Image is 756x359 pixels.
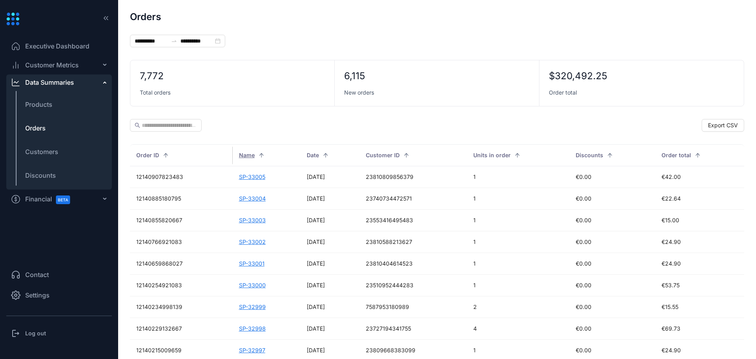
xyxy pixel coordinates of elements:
td: €0.00 [569,166,655,188]
td: €0.00 [569,253,655,275]
span: Units in order [473,151,511,160]
div: 6,115 [344,70,365,82]
td: €0.00 [569,275,655,296]
td: €69.73 [655,318,744,340]
td: [DATE] [300,210,359,231]
span: Settings [25,290,50,300]
td: SP-33000 [233,275,301,296]
span: New orders [344,89,374,97]
span: Customer Metrics [25,60,79,70]
th: Order total [655,144,744,166]
td: 23510952444283 [359,275,467,296]
td: 23810809856379 [359,166,467,188]
td: 1 [467,275,570,296]
td: [DATE] [300,188,359,210]
h3: Log out [25,329,46,337]
td: SP-32998 [233,318,301,340]
span: Contact [25,270,49,279]
span: search [135,123,140,128]
span: Order ID [136,151,159,160]
td: SP-32999 [233,296,301,318]
span: Customer ID [366,151,400,160]
td: SP-33001 [233,253,301,275]
th: Discounts [569,144,655,166]
td: €24.90 [655,253,744,275]
span: Discounts [576,151,603,160]
div: Data Summaries [25,78,74,87]
td: 12140229132667 [130,318,233,340]
h1: Orders [130,12,161,22]
span: swap-right [171,38,177,44]
span: Products [25,100,52,109]
span: Executive Dashboard [25,41,89,51]
td: 1 [467,253,570,275]
span: Export CSV [708,121,738,130]
td: 23727194341755 [359,318,467,340]
td: 12140766921083 [130,231,233,253]
th: Name [233,144,301,166]
td: 7587953180989 [359,296,467,318]
span: Financial [25,190,77,208]
td: [DATE] [300,296,359,318]
td: 12140254921083 [130,275,233,296]
td: 12140659868027 [130,253,233,275]
td: [DATE] [300,318,359,340]
td: 23810588213627 [359,231,467,253]
th: Date [300,144,359,166]
td: 12140234998139 [130,296,233,318]
td: 23810404614523 [359,253,467,275]
div: 7,772 [140,70,164,82]
td: 23553416495483 [359,210,467,231]
span: Name [239,151,255,160]
td: SP-33003 [233,210,301,231]
th: Order ID [130,144,233,166]
td: 2 [467,296,570,318]
td: 4 [467,318,570,340]
td: €0.00 [569,188,655,210]
td: 23740734472571 [359,188,467,210]
span: Orders [25,123,46,133]
th: Customer ID [359,144,467,166]
span: Order total [661,151,691,160]
td: €24.90 [655,231,744,253]
div: $320,492.25 [549,70,607,82]
th: Units in order [467,144,570,166]
td: €0.00 [569,210,655,231]
td: [DATE] [300,166,359,188]
td: [DATE] [300,231,359,253]
td: €0.00 [569,296,655,318]
td: 12140907823483 [130,166,233,188]
td: [DATE] [300,253,359,275]
td: 1 [467,166,570,188]
span: to [171,38,177,44]
td: SP-33002 [233,231,301,253]
span: BETA [56,195,70,204]
td: [DATE] [300,275,359,296]
td: €22.64 [655,188,744,210]
td: €42.00 [655,166,744,188]
span: Total orders [140,89,170,97]
span: Discounts [25,171,56,180]
td: €0.00 [569,231,655,253]
td: SP-33004 [233,188,301,210]
span: Customers [25,147,58,156]
td: 1 [467,210,570,231]
span: Order total [549,89,577,97]
td: €0.00 [569,318,655,340]
td: 12140855820667 [130,210,233,231]
td: SP-33005 [233,166,301,188]
td: €15.55 [655,296,744,318]
td: 1 [467,231,570,253]
td: €53.75 [655,275,744,296]
button: Export CSV [702,119,744,132]
td: 1 [467,188,570,210]
td: €15.00 [655,210,744,231]
span: Date [307,151,319,160]
td: 12140885180795 [130,188,233,210]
